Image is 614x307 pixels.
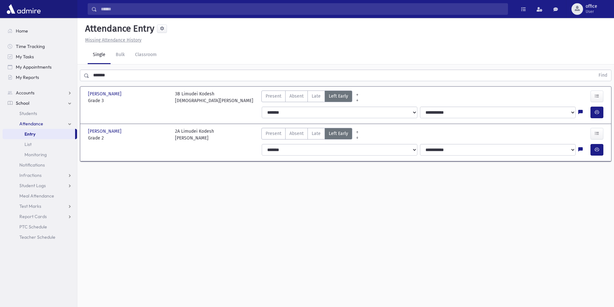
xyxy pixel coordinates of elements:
span: office [586,4,597,9]
input: Search [97,3,508,15]
span: User [586,9,597,14]
a: Attendance [3,119,77,129]
span: Report Cards [19,214,47,219]
span: Meal Attendance [19,193,54,199]
div: 3B Limudei Kodesh [DEMOGRAPHIC_DATA][PERSON_NAME] [175,91,253,104]
div: AttTypes [261,128,352,141]
span: Attendance [19,121,43,127]
span: Left Early [329,130,348,137]
span: My Reports [16,74,39,80]
h5: Attendance Entry [83,23,154,34]
a: Home [3,26,77,36]
a: Accounts [3,88,77,98]
u: Missing Attendance History [85,37,141,43]
a: Infractions [3,170,77,180]
a: Bulk [111,46,130,64]
span: My Appointments [16,64,52,70]
a: School [3,98,77,108]
span: Present [266,130,281,137]
a: My Appointments [3,62,77,72]
span: [PERSON_NAME] [88,91,123,97]
a: Monitoring [3,149,77,160]
span: School [16,100,29,106]
span: Students [19,110,37,116]
span: Time Tracking [16,43,45,49]
span: Absent [289,93,304,100]
a: Time Tracking [3,41,77,52]
span: Accounts [16,90,34,96]
span: Monitoring [24,152,47,158]
span: PTC Schedule [19,224,47,230]
a: Missing Attendance History [83,37,141,43]
a: My Tasks [3,52,77,62]
span: Infractions [19,172,42,178]
span: Late [312,93,321,100]
a: Entry [3,129,75,139]
span: Left Early [329,93,348,100]
span: Late [312,130,321,137]
a: Single [88,46,111,64]
span: Test Marks [19,203,41,209]
span: Student Logs [19,183,46,188]
span: Entry [24,131,35,137]
span: [PERSON_NAME] [88,128,123,135]
a: Teacher Schedule [3,232,77,242]
span: Notifications [19,162,45,168]
a: Students [3,108,77,119]
a: My Reports [3,72,77,82]
span: Absent [289,130,304,137]
button: Find [595,70,611,81]
a: Notifications [3,160,77,170]
span: Home [16,28,28,34]
a: PTC Schedule [3,222,77,232]
span: List [24,141,32,147]
span: Teacher Schedule [19,234,55,240]
span: Grade 3 [88,97,169,104]
span: Present [266,93,281,100]
span: My Tasks [16,54,34,60]
span: Grade 2 [88,135,169,141]
a: Meal Attendance [3,191,77,201]
a: Report Cards [3,211,77,222]
img: AdmirePro [5,3,42,15]
a: Classroom [130,46,162,64]
a: Test Marks [3,201,77,211]
div: AttTypes [261,91,352,104]
a: Student Logs [3,180,77,191]
div: 2A Limudei Kodesh [PERSON_NAME] [175,128,214,141]
a: List [3,139,77,149]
